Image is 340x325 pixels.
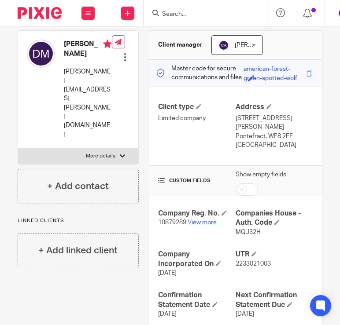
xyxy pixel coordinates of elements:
p: Linked clients [18,217,139,224]
span: [PERSON_NAME] [235,42,283,48]
p: Limited company [158,114,236,123]
h4: Next Confirmation Statement Due [236,291,313,310]
span: 10879289 [158,219,186,226]
label: Show empty fields [236,170,286,179]
h4: + Add linked client [38,244,118,257]
span: [DATE] [158,270,177,276]
div: american-forest-green-spotted-wolf [244,65,304,75]
h4: [PERSON_NAME] [64,40,112,58]
span: [DATE] [236,311,254,317]
p: [PERSON_NAME][EMAIL_ADDRESS][PERSON_NAME][DOMAIN_NAME] [64,67,112,139]
i: Primary [103,40,112,48]
p: Pontefract, WF8 2FF [236,132,313,141]
h4: + Add contact [47,179,109,193]
span: 2233021003 [236,261,271,267]
h4: UTR [236,250,313,259]
p: [GEOGRAPHIC_DATA] [236,141,313,150]
h4: Company Reg. No. [158,209,236,218]
h4: Client type [158,102,236,112]
span: MQJ32H [236,229,261,235]
p: [STREET_ADDRESS][PERSON_NAME] [236,114,313,132]
p: More details [86,153,115,160]
a: View more [188,219,217,226]
span: [DATE] [158,311,177,317]
p: Master code for secure communications and files [156,64,244,82]
img: Pixie [18,7,62,19]
h3: Client manager [158,40,203,49]
h4: Confirmation Statement Date [158,291,236,310]
input: Search [161,11,240,18]
h4: CUSTOM FIELDS [158,177,236,184]
img: svg%3E [27,40,55,68]
h4: Address [236,102,313,112]
h4: Company Incorporated On [158,250,236,269]
h4: Companies House - Auth. Code [236,209,313,228]
img: svg%3E [218,40,229,51]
